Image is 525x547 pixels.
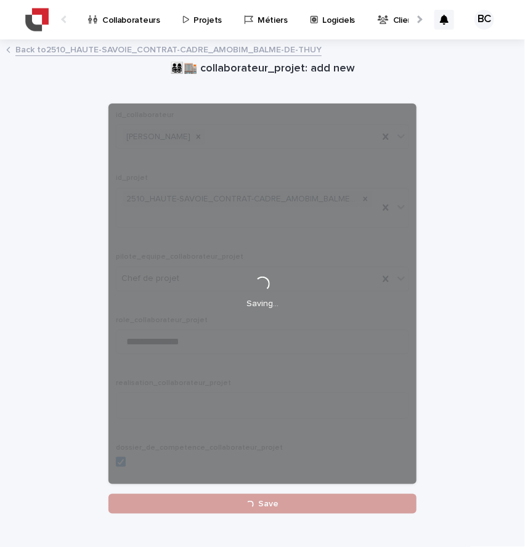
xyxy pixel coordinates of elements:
img: YiAiwBLRm2aPEWe5IFcA [25,7,49,32]
div: BC [474,10,494,30]
p: Saving… [246,299,279,309]
button: Save [108,494,417,514]
h1: 👨‍👩‍👧‍👦🏬 collaborateur_projet: add new [108,62,417,76]
a: Back to2510_HAUTE-SAVOIE_CONTRAT-CADRE_AMOBIM_BALME-DE-THUY [15,42,322,56]
span: Save [259,500,279,508]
